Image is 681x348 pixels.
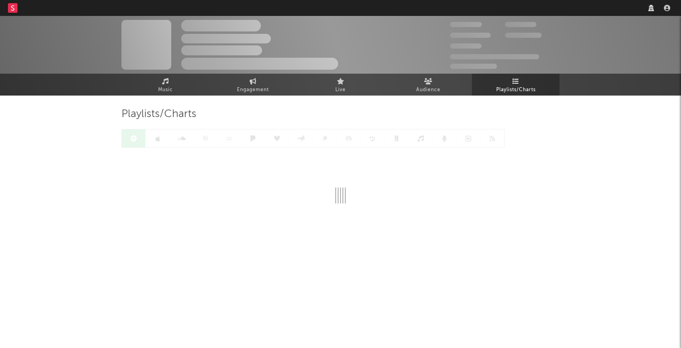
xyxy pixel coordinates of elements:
span: Audience [416,85,440,95]
span: Music [158,85,173,95]
span: 100.000 [505,22,536,27]
a: Playlists/Charts [472,74,560,96]
a: Music [121,74,209,96]
span: 50.000.000 [450,33,491,38]
span: Engagement [237,85,269,95]
a: Engagement [209,74,297,96]
span: Playlists/Charts [121,109,196,119]
a: Live [297,74,384,96]
span: 100.000 [450,43,481,49]
span: Jump Score: 85.0 [450,64,497,69]
span: 50.000.000 Monthly Listeners [450,54,539,59]
span: Playlists/Charts [496,85,536,95]
a: Audience [384,74,472,96]
span: 300.000 [450,22,482,27]
span: 1.000.000 [505,33,542,38]
span: Live [335,85,346,95]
